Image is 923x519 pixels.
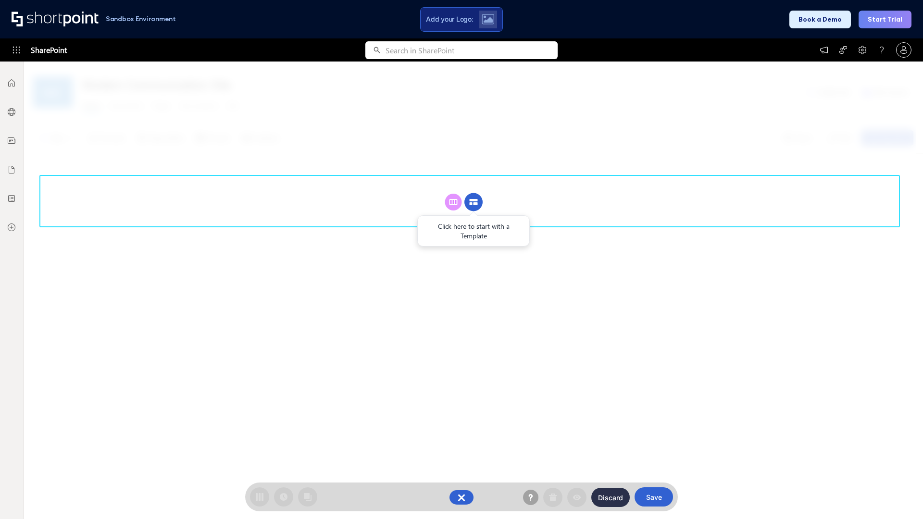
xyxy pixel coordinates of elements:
[386,41,558,59] input: Search in SharePoint
[426,15,473,24] span: Add your Logo:
[106,16,176,22] h1: Sandbox Environment
[31,38,67,62] span: SharePoint
[789,11,851,28] button: Book a Demo
[635,487,673,507] button: Save
[482,14,494,25] img: Upload logo
[859,11,911,28] button: Start Trial
[591,488,630,507] button: Discard
[875,473,923,519] iframe: Chat Widget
